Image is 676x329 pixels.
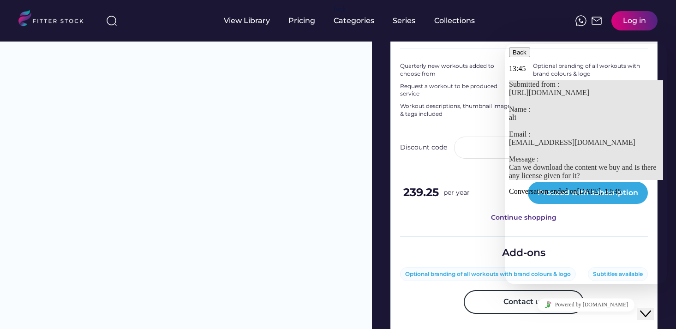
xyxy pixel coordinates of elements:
[224,16,270,26] div: View Library
[400,62,515,78] div: Quarterly new workouts added to choose from
[502,246,545,260] div: Add-ons
[505,44,667,284] iframe: chat widget
[400,102,515,118] div: Workout descriptions, thumbnail images & tags included
[575,15,586,26] img: meteor-icons_whatsapp%20%281%29.svg
[405,270,571,278] div: Optional branding of all workouts with brand colours & logo
[400,143,447,152] div: Discount code
[18,10,91,29] img: LOGO.svg
[288,16,315,26] div: Pricing
[443,188,470,197] div: per year
[106,15,117,26] img: search-normal%203.svg
[393,16,416,26] div: Series
[434,16,475,26] div: Collections
[334,16,374,26] div: Categories
[403,185,439,199] strong: 239.25
[623,16,646,26] div: Log in
[637,292,667,320] iframe: chat widget
[591,15,602,26] img: Frame%2051.svg
[400,83,515,98] div: Request a workout to be produced service
[491,213,556,222] div: Continue shopping
[334,5,346,14] div: fvck
[505,294,667,315] iframe: chat widget
[464,290,584,313] button: Contact us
